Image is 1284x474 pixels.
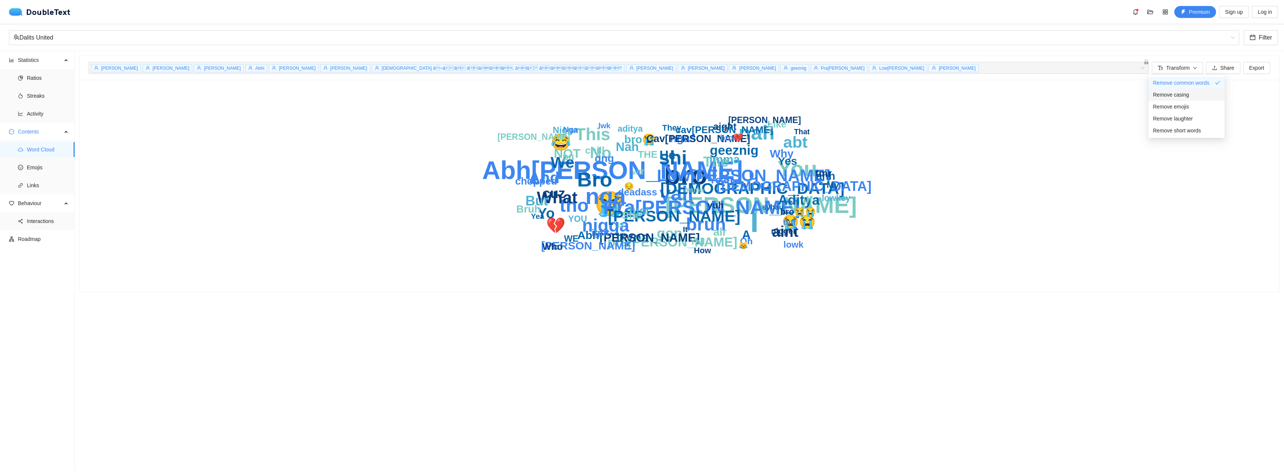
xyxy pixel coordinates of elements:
text: She [622,209,641,221]
text: ahh [816,170,835,182]
text: [PERSON_NAME] [498,132,570,142]
text: [PERSON_NAME] [608,207,741,225]
text: Imma [685,186,704,194]
text: cuz [543,186,565,201]
text: tmr [816,168,832,179]
text: 😂 [551,132,571,152]
span: Activity [27,106,69,121]
text: pra[PERSON_NAME] [607,235,737,249]
text: [DEMOGRAPHIC_DATA] [660,179,845,197]
text: U [749,169,758,182]
text: chopped [515,176,557,187]
span: user [629,66,634,70]
text: Who [542,241,563,252]
span: geeznig [791,66,806,71]
text: aint [772,223,798,240]
text: My [826,180,839,190]
text: [PERSON_NAME] [599,231,699,244]
text: What [537,188,577,207]
span: calendar [1250,34,1256,41]
text: bro💔 [720,133,744,143]
text: lowk [783,239,804,249]
text: How [694,246,711,255]
span: Ratios [27,70,69,85]
span: [PERSON_NAME] [279,66,316,71]
text: Yeah [709,174,733,186]
span: pie-chart [18,75,23,81]
text: deadass [618,186,657,198]
span: Remove laughter [1153,114,1193,123]
span: [PERSON_NAME] [330,66,367,71]
text: alr [713,226,726,238]
span: [PERSON_NAME] [153,66,190,71]
text: Like [767,119,786,129]
span: user [146,66,150,70]
text: nigger [771,226,797,236]
span: Behaviour [18,196,62,211]
span: apartment [9,236,14,242]
button: Export [1243,62,1270,74]
text: pu [562,151,574,162]
text: A [742,228,751,242]
text: wtf [632,167,644,176]
span: heart [9,201,14,206]
span: thunderbolt [1181,9,1186,15]
span: [PERSON_NAME] [739,66,776,71]
span: lock [1144,59,1149,65]
span: Pra[PERSON_NAME] [821,66,864,71]
text: [PERSON_NAME] [728,115,801,125]
span: folder-open [1145,9,1156,15]
span: user [375,66,379,70]
text: WE [564,233,579,244]
span: user [681,66,685,70]
button: bell [1129,6,1141,18]
text: geeznig [710,143,758,157]
text: [PERSON_NAME] [541,239,635,252]
span: Remove casing [1153,91,1189,99]
text: tuff [783,218,796,226]
text: Yea [531,212,544,220]
text: You [777,157,817,181]
text: nigga [582,216,630,235]
text: NOT [554,146,581,160]
text: He [660,148,676,162]
span: user [732,66,736,70]
span: [PERSON_NAME] [636,66,673,71]
span: Statistics [18,53,62,68]
span: user [272,66,276,70]
button: uploadShare [1206,62,1240,74]
button: thunderboltPremium [1174,6,1216,18]
span: Low[PERSON_NAME] [879,66,924,71]
span: fire [18,93,23,98]
span: user [248,66,253,70]
text: It [683,225,688,233]
span: Sign up [1225,8,1243,16]
span: bar-chart [9,57,14,63]
text: ight [592,227,610,238]
text: 😹 [739,241,748,250]
text: bro😭 [624,133,657,146]
text: Bro [577,168,612,191]
text: cav[PERSON_NAME] [676,124,773,135]
span: font-size [1158,65,1163,71]
div: Dalits United [13,31,1228,45]
span: appstore [1160,9,1171,15]
span: link [18,183,23,188]
span: cloud [18,147,23,152]
span: user [94,66,99,70]
text: And [529,169,560,186]
text: gng [595,152,614,164]
span: Premium [1189,8,1210,16]
text: 💔 [546,216,565,235]
text: Pra[PERSON_NAME] [604,196,800,218]
text: They [662,123,682,132]
text: Low[PERSON_NAME] [657,166,830,185]
text: THE [638,149,657,160]
span: check [1215,80,1220,85]
text: 😔 [624,182,634,191]
span: Transform [1166,64,1190,72]
span: line-chart [18,111,23,116]
text: Yo [537,205,555,221]
span: Word Cloud [27,142,69,157]
span: Remove emojis [1153,103,1189,111]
